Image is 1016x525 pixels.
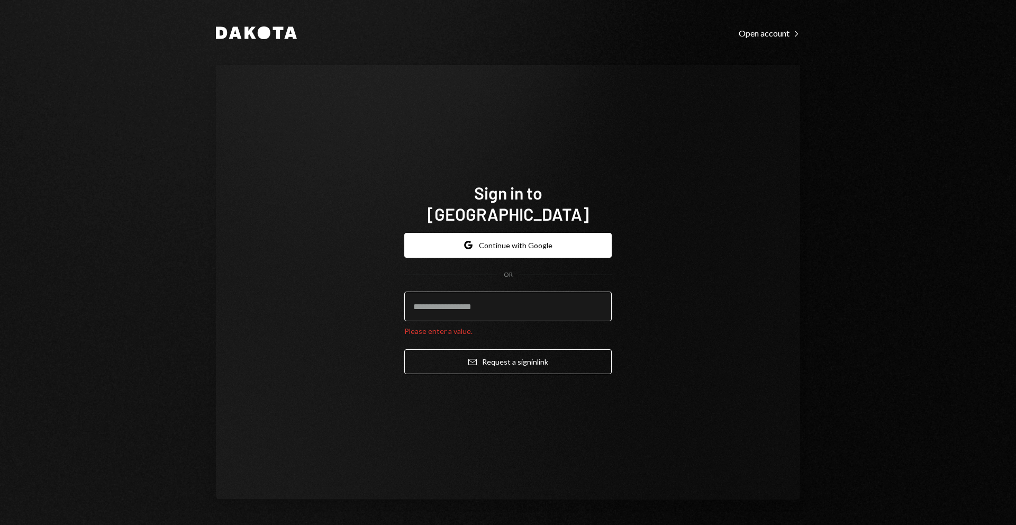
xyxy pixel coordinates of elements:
h1: Sign in to [GEOGRAPHIC_DATA] [404,182,612,224]
button: Request a signinlink [404,349,612,374]
a: Open account [739,27,800,39]
button: Continue with Google [404,233,612,258]
div: Please enter a value. [404,325,612,337]
div: Open account [739,28,800,39]
div: OR [504,270,513,279]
